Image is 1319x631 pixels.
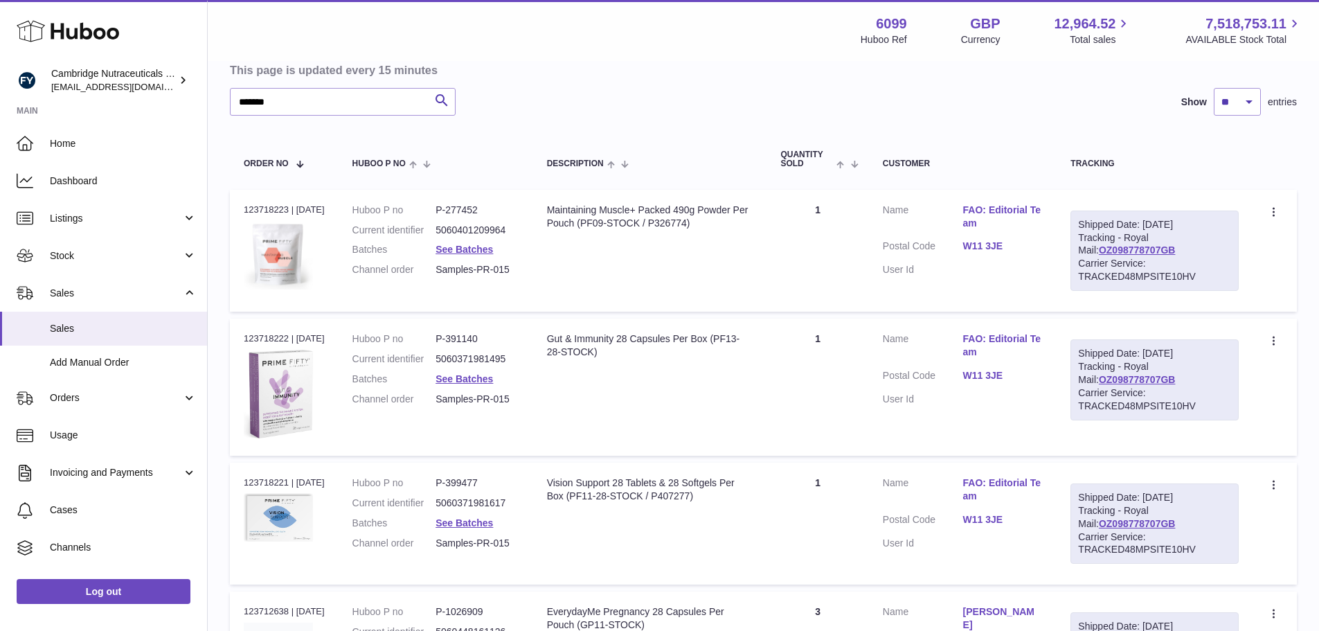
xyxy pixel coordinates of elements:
[50,466,182,479] span: Invoicing and Payments
[861,33,907,46] div: Huboo Ref
[1099,518,1176,529] a: OZ098778707GB
[352,332,436,346] dt: Huboo P no
[436,497,519,510] dd: 5060371981617
[50,175,197,188] span: Dashboard
[1268,96,1297,109] span: entries
[244,493,313,541] img: $_57.JPG
[50,249,182,263] span: Stock
[51,81,204,92] span: [EMAIL_ADDRESS][DOMAIN_NAME]
[436,244,493,255] a: See Batches
[244,477,325,489] div: 123718221 | [DATE]
[1070,33,1131,46] span: Total sales
[961,33,1001,46] div: Currency
[50,322,197,335] span: Sales
[883,263,963,276] dt: User Id
[352,393,436,406] dt: Channel order
[876,15,907,33] strong: 6099
[963,513,1043,526] a: W11 3JE
[883,477,963,506] dt: Name
[244,332,325,345] div: 123718222 | [DATE]
[436,605,519,619] dd: P-1026909
[436,224,519,237] dd: 5060401209964
[17,70,37,91] img: huboo@camnutra.com
[230,62,1293,78] h3: This page is updated every 15 minutes
[1078,491,1231,504] div: Shipped Date: [DATE]
[352,204,436,217] dt: Huboo P no
[1078,218,1231,231] div: Shipped Date: [DATE]
[1078,386,1231,413] div: Carrier Service: TRACKED48MPSITE10HV
[1185,33,1302,46] span: AVAILABLE Stock Total
[50,137,197,150] span: Home
[883,537,963,550] dt: User Id
[766,463,868,585] td: 1
[436,332,519,346] dd: P-391140
[244,204,325,216] div: 123718223 | [DATE]
[1181,96,1207,109] label: Show
[963,477,1043,503] a: FAO: Editorial Team
[436,517,493,528] a: See Batches
[780,150,833,168] span: Quantity Sold
[1185,15,1302,46] a: 7,518,753.11 AVAILABLE Stock Total
[547,159,604,168] span: Description
[50,391,182,405] span: Orders
[1070,159,1239,168] div: Tracking
[963,369,1043,382] a: W11 3JE
[17,579,190,604] a: Log out
[883,332,963,362] dt: Name
[244,350,313,438] img: $_57.JPG
[436,477,519,490] dd: P-399477
[352,517,436,530] dt: Batches
[1070,211,1239,291] div: Tracking - Royal Mail:
[244,159,289,168] span: Order No
[436,393,519,406] dd: Samples-PR-015
[352,263,436,276] dt: Channel order
[50,429,197,442] span: Usage
[883,513,963,530] dt: Postal Code
[352,605,436,619] dt: Huboo P no
[547,332,753,359] div: Gut & Immunity 28 Capsules Per Box (PF13-28-STOCK)
[50,541,197,554] span: Channels
[963,332,1043,359] a: FAO: Editorial Team
[244,605,325,618] div: 123712638 | [DATE]
[1070,339,1239,420] div: Tracking - Royal Mail:
[352,477,436,490] dt: Huboo P no
[766,190,868,312] td: 1
[436,353,519,366] dd: 5060371981495
[883,240,963,256] dt: Postal Code
[1078,347,1231,360] div: Shipped Date: [DATE]
[352,224,436,237] dt: Current identifier
[766,319,868,456] td: 1
[436,537,519,550] dd: Samples-PR-015
[1078,531,1231,557] div: Carrier Service: TRACKED48MPSITE10HV
[1070,483,1239,564] div: Tracking - Royal Mail:
[1099,374,1176,385] a: OZ098778707GB
[244,220,313,290] img: $_57.JPG
[436,373,493,384] a: See Batches
[352,373,436,386] dt: Batches
[352,159,406,168] span: Huboo P no
[50,504,197,517] span: Cases
[51,67,176,94] div: Cambridge Nutraceuticals Ltd
[883,204,963,233] dt: Name
[963,204,1043,230] a: FAO: Editorial Team
[352,353,436,366] dt: Current identifier
[352,537,436,550] dt: Channel order
[436,204,519,217] dd: P-277452
[1078,257,1231,283] div: Carrier Service: TRACKED48MPSITE10HV
[50,212,182,225] span: Listings
[547,477,753,503] div: Vision Support 28 Tablets & 28 Softgels Per Box (PF11-28-STOCK / P407277)
[883,369,963,386] dt: Postal Code
[1054,15,1131,46] a: 12,964.52 Total sales
[883,159,1043,168] div: Customer
[1099,245,1176,256] a: OZ098778707GB
[1205,15,1286,33] span: 7,518,753.11
[50,356,197,369] span: Add Manual Order
[1054,15,1115,33] span: 12,964.52
[963,240,1043,253] a: W11 3JE
[352,497,436,510] dt: Current identifier
[50,287,182,300] span: Sales
[352,243,436,256] dt: Batches
[970,15,1000,33] strong: GBP
[436,263,519,276] dd: Samples-PR-015
[547,204,753,230] div: Maintaining Muscle+ Packed 490g Powder Per Pouch (PF09-STOCK / P326774)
